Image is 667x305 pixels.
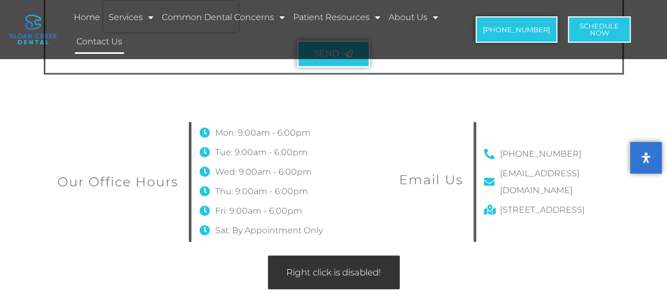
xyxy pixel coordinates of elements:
[292,5,382,30] a: Patient Resources
[484,202,611,218] a: [STREET_ADDRESS]
[212,203,302,220] span: Fri: 9:00am - 6:00pm
[497,202,585,218] span: [STREET_ADDRESS]
[75,30,124,54] a: Contact Us
[630,142,662,174] button: Open Accessibility Panel
[484,146,611,163] a: [PHONE_NUMBER]
[212,222,323,239] span: Sat: By Appointment Only
[107,5,155,30] a: Services
[445,172,463,187] span: Us
[436,171,440,189] span: l
[497,146,582,163] span: [PHONE_NUMBER]
[160,5,286,30] a: Common Dental Concerns
[212,183,308,200] span: Thu: 9:00am - 6:00pm
[568,16,631,43] a: ScheduleNow
[49,173,178,191] h4: Our Office Hours
[268,255,400,289] div: Right click is disabled!
[9,15,57,44] img: logo
[212,164,312,180] span: Wed: 9:00am - 6:00pm
[72,5,458,54] nav: Menu
[579,23,619,36] span: Schedule Now
[476,16,557,43] a: [PHONE_NUMBER]
[483,26,550,33] span: [PHONE_NUMBER]
[387,5,440,30] a: About Us
[484,165,611,199] a: [EMAIL_ADDRESS][DOMAIN_NAME]
[497,165,611,199] span: [EMAIL_ADDRESS][DOMAIN_NAME]
[72,5,102,30] a: Home
[432,171,436,189] span: i
[212,125,311,141] span: Mon: 9:00am - 6:00pm
[212,144,307,161] span: Tue: 9:00am - 6:00pm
